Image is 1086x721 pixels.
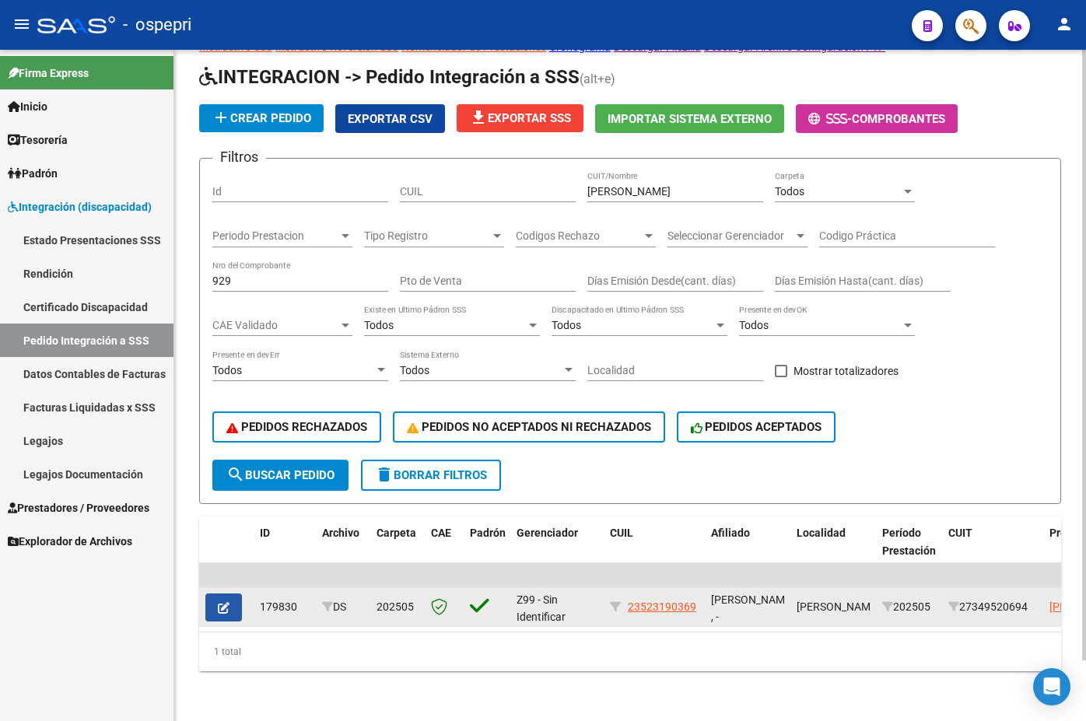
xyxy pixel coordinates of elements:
button: Buscar Pedido [212,460,349,491]
datatable-header-cell: Padrón [464,516,510,585]
datatable-header-cell: Gerenciador [510,516,604,585]
span: Todos [212,364,242,376]
span: INTEGRACION -> Pedido Integración a SSS [199,66,580,88]
datatable-header-cell: CUIT [942,516,1043,585]
div: 27349520694 [948,598,1037,616]
mat-icon: person [1055,15,1074,33]
span: 23523190369 [628,600,696,613]
div: 1 total [199,632,1061,671]
span: ID [260,527,270,539]
datatable-header-cell: CUIL [604,516,705,585]
button: PEDIDOS ACEPTADOS [677,411,836,443]
div: 179830 [260,598,310,616]
span: Inicio [8,98,47,115]
span: Explorador de Archivos [8,533,132,550]
datatable-header-cell: Carpeta [370,516,425,585]
button: Crear Pedido [199,104,324,132]
mat-icon: menu [12,15,31,33]
span: CAE Validado [212,319,338,332]
h3: Filtros [212,146,266,168]
span: CUIT [948,527,972,539]
span: Todos [775,185,804,198]
span: Borrar Filtros [375,468,487,482]
button: PEDIDOS NO ACEPTADOS NI RECHAZADOS [393,411,665,443]
span: Exportar SSS [469,111,571,125]
div: 202505 [882,598,936,616]
span: Prestadores / Proveedores [8,499,149,516]
button: -Comprobantes [796,104,958,133]
span: PEDIDOS ACEPTADOS [691,420,822,434]
span: Todos [400,364,429,376]
span: Localidad [797,527,846,539]
datatable-header-cell: Localidad [790,516,876,585]
span: Periodo Prestacion [212,229,338,243]
span: Mostrar totalizadores [793,362,899,380]
span: Padrón [470,527,506,539]
span: Crear Pedido [212,111,311,125]
mat-icon: add [212,108,230,127]
mat-icon: search [226,465,245,484]
span: PEDIDOS NO ACEPTADOS NI RECHAZADOS [407,420,651,434]
span: Todos [739,319,769,331]
span: [PERSON_NAME] [797,600,880,613]
div: Open Intercom Messenger [1033,668,1070,705]
button: Importar Sistema Externo [595,104,784,133]
span: Integración (discapacidad) [8,198,152,215]
span: Tesorería [8,131,68,149]
span: Período Prestación [882,527,936,557]
span: Comprobantes [852,112,945,126]
span: Todos [364,319,394,331]
span: Carpeta [377,527,416,539]
span: (alt+e) [580,72,615,86]
span: CAE [431,527,451,539]
span: Firma Express [8,65,89,82]
span: - [808,112,852,126]
span: PEDIDOS RECHAZADOS [226,420,367,434]
datatable-header-cell: Afiliado [705,516,790,585]
button: Exportar SSS [457,104,583,132]
span: - ospepri [123,8,191,42]
datatable-header-cell: ID [254,516,316,585]
span: [PERSON_NAME] , - [711,593,794,624]
mat-icon: delete [375,465,394,484]
span: Buscar Pedido [226,468,335,482]
span: Z99 - Sin Identificar [517,593,566,624]
span: Todos [552,319,581,331]
span: 202505 [377,600,414,613]
datatable-header-cell: CAE [425,516,464,585]
span: Exportar CSV [348,112,433,126]
button: Exportar CSV [335,104,445,133]
span: Tipo Registro [364,229,490,243]
button: Borrar Filtros [361,460,501,491]
span: Seleccionar Gerenciador [667,229,793,243]
mat-icon: file_download [469,108,488,127]
span: Gerenciador [517,527,578,539]
div: DS [322,598,364,616]
datatable-header-cell: Archivo [316,516,370,585]
span: Afiliado [711,527,750,539]
span: Archivo [322,527,359,539]
span: Codigos Rechazo [516,229,642,243]
span: Padrón [8,165,58,182]
button: PEDIDOS RECHAZADOS [212,411,381,443]
span: CUIL [610,527,633,539]
datatable-header-cell: Período Prestación [876,516,942,585]
span: Importar Sistema Externo [608,112,772,126]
